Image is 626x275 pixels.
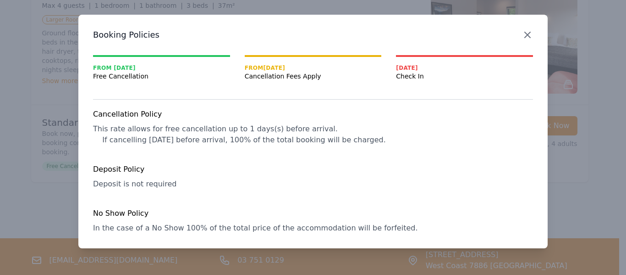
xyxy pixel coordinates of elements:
nav: Progress mt-20 [93,55,533,81]
span: This rate allows for free cancellation up to 1 days(s) before arrival. If cancelling [DATE] befor... [93,124,386,144]
h4: Cancellation Policy [93,109,533,120]
span: From [DATE] [245,64,382,72]
span: In the case of a No Show 100% of the total price of the accommodation will be forfeited. [93,224,417,232]
span: Free Cancellation [93,72,230,81]
span: Cancellation Fees Apply [245,72,382,81]
span: Deposit is not required [93,180,176,188]
h4: No Show Policy [93,208,533,219]
span: Check In [396,72,533,81]
span: [DATE] [396,64,533,72]
span: From [DATE] [93,64,230,72]
h3: Booking Policies [93,29,533,40]
h4: Deposit Policy [93,164,533,175]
